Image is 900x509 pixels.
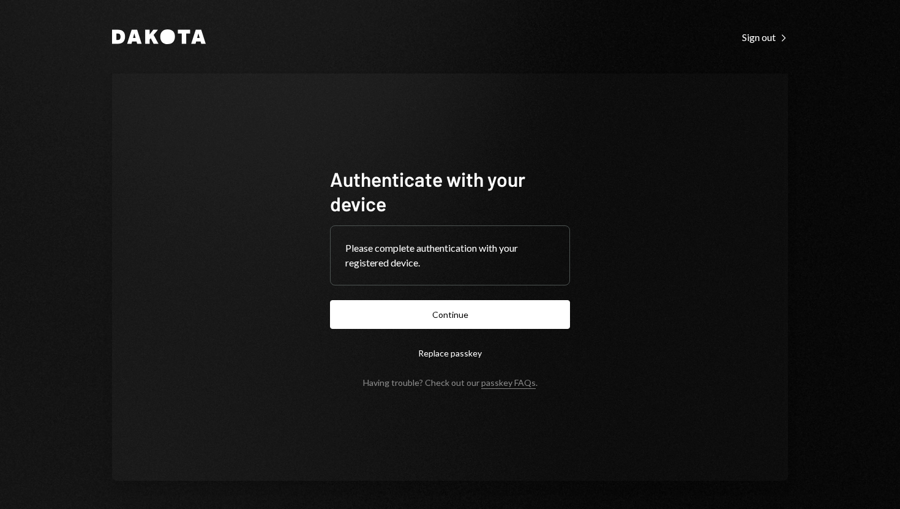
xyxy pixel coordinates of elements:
[330,339,570,368] button: Replace passkey
[330,300,570,329] button: Continue
[742,31,788,43] div: Sign out
[345,241,555,270] div: Please complete authentication with your registered device.
[363,377,538,388] div: Having trouble? Check out our .
[742,30,788,43] a: Sign out
[330,167,570,216] h1: Authenticate with your device
[481,377,536,389] a: passkey FAQs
